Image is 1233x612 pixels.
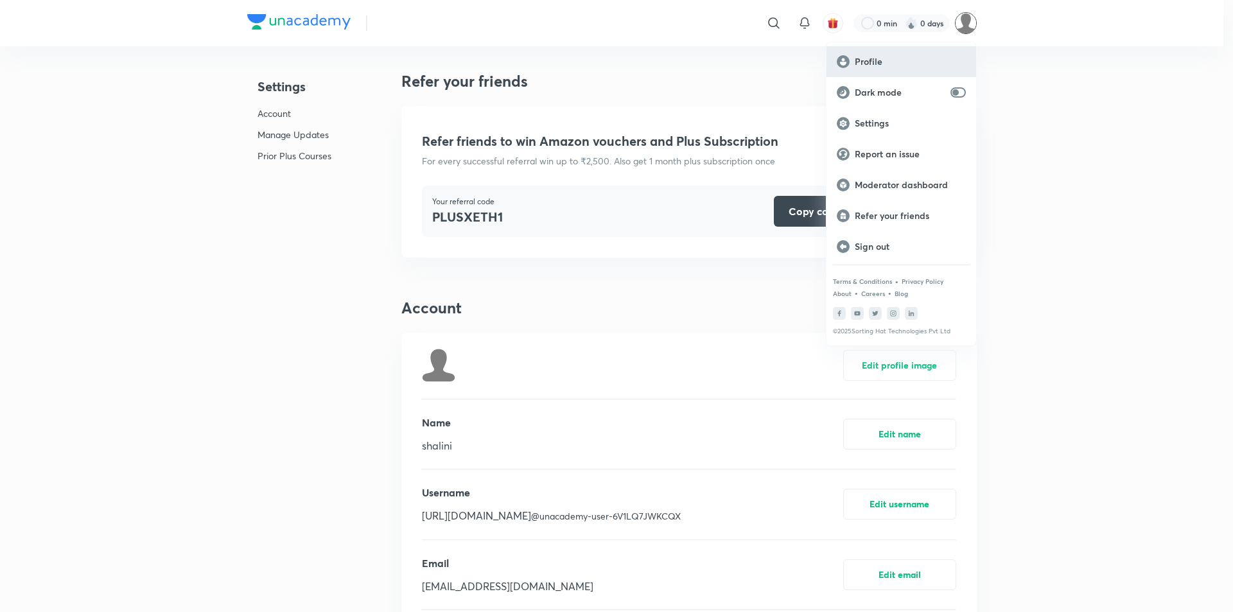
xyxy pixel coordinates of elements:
a: Refer your friends [826,200,976,231]
p: Settings [855,118,966,129]
p: Profile [855,56,966,67]
p: Moderator dashboard [855,179,966,191]
a: Privacy Policy [902,277,943,285]
div: • [895,275,899,287]
p: Sign out [855,241,966,252]
a: About [833,290,852,297]
a: Blog [895,290,908,297]
p: © 2025 Sorting Hat Technologies Pvt Ltd [833,328,970,335]
a: Careers [861,290,885,297]
div: • [888,287,892,299]
a: Moderator dashboard [826,170,976,200]
a: Profile [826,46,976,77]
a: Settings [826,108,976,139]
a: Terms & Conditions [833,277,892,285]
p: Report an issue [855,148,966,160]
p: Dark mode [855,87,945,98]
div: • [854,287,859,299]
p: Refer your friends [855,210,966,222]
